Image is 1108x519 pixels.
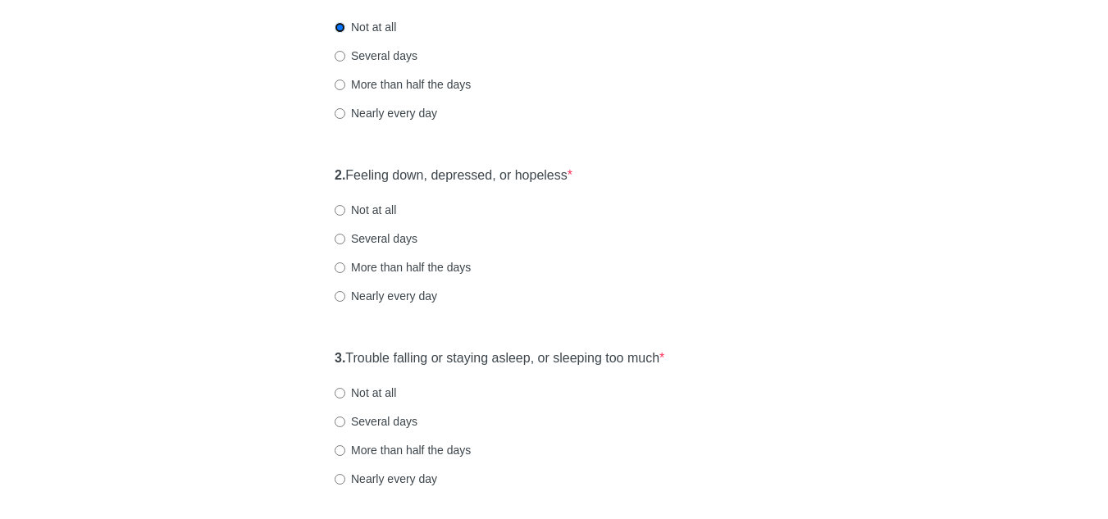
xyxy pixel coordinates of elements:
[335,388,345,398] input: Not at all
[335,413,417,430] label: Several days
[335,288,437,304] label: Nearly every day
[335,76,471,93] label: More than half the days
[335,445,345,456] input: More than half the days
[335,205,345,216] input: Not at all
[335,51,345,61] input: Several days
[335,105,437,121] label: Nearly every day
[335,262,345,273] input: More than half the days
[335,168,345,182] strong: 2.
[335,349,664,368] label: Trouble falling or staying asleep, or sleeping too much
[335,474,345,485] input: Nearly every day
[335,385,396,401] label: Not at all
[335,166,572,185] label: Feeling down, depressed, or hopeless
[335,108,345,119] input: Nearly every day
[335,22,345,33] input: Not at all
[335,234,345,244] input: Several days
[335,80,345,90] input: More than half the days
[335,19,396,35] label: Not at all
[335,471,437,487] label: Nearly every day
[335,48,417,64] label: Several days
[335,230,417,247] label: Several days
[335,202,396,218] label: Not at all
[335,291,345,302] input: Nearly every day
[335,417,345,427] input: Several days
[335,351,345,365] strong: 3.
[335,442,471,458] label: More than half the days
[335,259,471,275] label: More than half the days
